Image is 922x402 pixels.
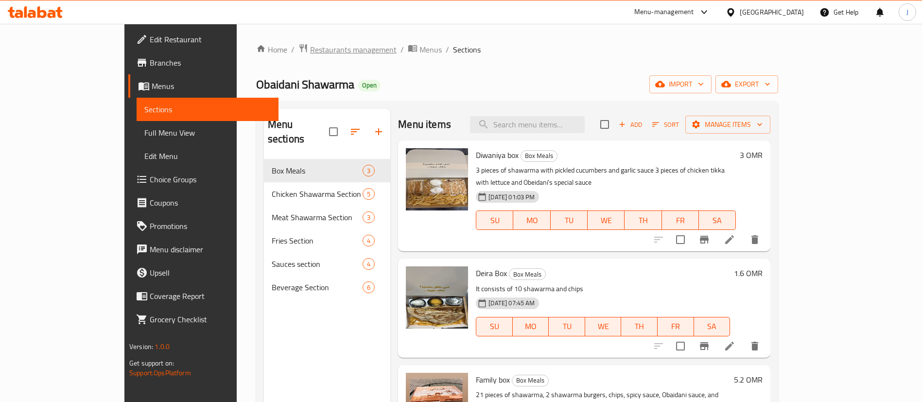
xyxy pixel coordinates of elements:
span: TU [553,319,581,333]
span: Manage items [693,119,763,131]
button: import [649,75,712,93]
span: Menu disclaimer [150,244,271,255]
span: Select to update [670,229,691,250]
span: Coupons [150,197,271,209]
span: 3 [363,213,374,222]
span: Meat Shawarma Section [272,211,363,223]
span: TH [625,319,654,333]
button: Add [615,117,646,132]
span: Add [617,119,644,130]
span: Chicken Shawarma Section [272,188,363,200]
div: Box Meals [512,375,549,386]
a: Upsell [128,261,278,284]
div: Menu-management [634,6,694,18]
span: Promotions [150,220,271,232]
a: Grocery Checklist [128,308,278,331]
span: Sections [453,44,481,55]
span: Box Meals [509,269,545,280]
span: MO [517,319,545,333]
button: FR [658,317,694,336]
a: Promotions [128,214,278,238]
span: export [723,78,770,90]
button: TU [551,210,588,230]
span: SA [698,319,727,333]
span: TH [628,213,658,227]
span: Box Meals [512,375,548,386]
span: MO [517,213,546,227]
span: Sort items [646,117,685,132]
span: J [906,7,908,17]
div: Beverage Section6 [264,276,391,299]
div: items [363,188,375,200]
a: Edit menu item [724,340,735,352]
button: Branch-specific-item [693,334,716,358]
a: Menus [128,74,278,98]
div: Open [358,80,381,91]
a: Full Menu View [137,121,278,144]
input: search [470,116,585,133]
span: [DATE] 07:45 AM [485,298,539,308]
span: Menus [419,44,442,55]
button: SU [476,317,512,336]
span: [DATE] 01:03 PM [485,192,539,202]
button: TU [549,317,585,336]
h2: Menu items [398,117,451,132]
div: Sauces section4 [264,252,391,276]
span: Upsell [150,267,271,279]
div: items [363,235,375,246]
a: Edit Restaurant [128,28,278,51]
li: / [446,44,449,55]
nav: breadcrumb [256,43,778,56]
span: SA [703,213,732,227]
span: Version: [129,340,153,353]
p: 3 pieces of shawarma with pickled cucumbers and garlic sauce 3 pieces of chicken tikka with lettu... [476,164,736,189]
div: Box Meals [509,268,546,280]
button: delete [743,334,766,358]
button: MO [513,317,549,336]
span: 3 [363,166,374,175]
div: Beverage Section [272,281,363,293]
button: FR [662,210,699,230]
li: / [400,44,404,55]
span: Family box [476,372,510,387]
nav: Menu sections [264,155,391,303]
a: Menus [408,43,442,56]
span: Sort sections [344,120,367,143]
span: Grocery Checklist [150,314,271,325]
button: WE [585,317,622,336]
button: Add section [367,120,390,143]
span: Add item [615,117,646,132]
div: Chicken Shawarma Section5 [264,182,391,206]
p: It consists of 10 shawarma and chips [476,283,730,295]
button: SA [699,210,736,230]
a: Menu disclaimer [128,238,278,261]
div: items [363,281,375,293]
img: Diwaniya box [406,148,468,210]
div: [GEOGRAPHIC_DATA] [740,7,804,17]
span: Sauces section [272,258,363,270]
span: 4 [363,260,374,269]
div: items [363,165,375,176]
div: Box Meals3 [264,159,391,182]
span: Fries Section [272,235,363,246]
span: Full Menu View [144,127,271,139]
button: TH [625,210,661,230]
h6: 3 OMR [740,148,763,162]
span: import [657,78,704,90]
span: 1.0.0 [155,340,170,353]
li: / [291,44,295,55]
div: Box Meals [521,150,557,162]
button: SU [476,210,513,230]
a: Coverage Report [128,284,278,308]
span: Box Meals [521,150,557,161]
span: 5 [363,190,374,199]
span: Sort [652,119,679,130]
span: Obaidani Shawarma [256,73,354,95]
span: WE [591,213,621,227]
span: Edit Restaurant [150,34,271,45]
span: Select all sections [323,122,344,142]
a: Edit menu item [724,234,735,245]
